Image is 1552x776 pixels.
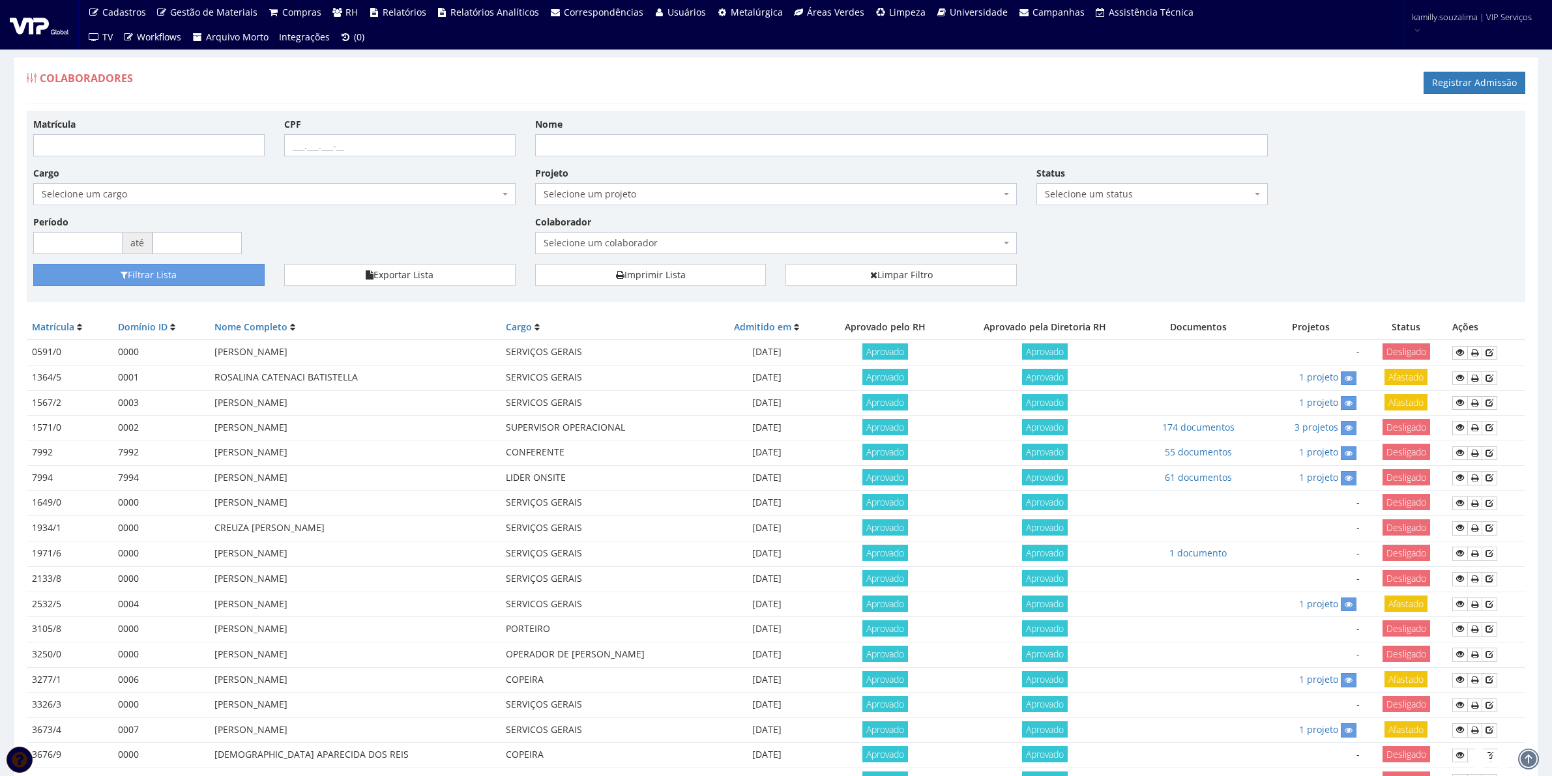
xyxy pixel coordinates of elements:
[501,366,713,390] td: SERVICOS GERAIS
[27,515,113,541] td: 1934/1
[1036,183,1268,205] span: Selecione um status
[1383,494,1430,510] span: Desligado
[667,6,706,18] span: Usuários
[535,118,563,131] label: Nome
[1383,444,1430,460] span: Desligado
[123,232,153,254] span: até
[1257,642,1365,667] td: -
[807,6,864,18] span: Áreas Verdes
[33,183,516,205] span: Selecione um cargo
[113,743,209,768] td: 0000
[113,366,209,390] td: 0001
[862,469,908,485] span: Aprovado
[118,25,187,50] a: Workflows
[27,390,113,415] td: 1567/2
[862,746,908,762] span: Aprovado
[1384,721,1428,738] span: Afastado
[862,419,908,435] span: Aprovado
[1383,545,1430,561] span: Desligado
[501,616,713,642] td: PORTEIRO
[33,216,68,229] label: Período
[501,415,713,440] td: SUPERVISOR OPERACIONAL
[1022,469,1068,485] span: Aprovado
[535,167,568,180] label: Projeto
[713,465,821,490] td: [DATE]
[1257,339,1365,365] td: -
[1384,369,1428,385] span: Afastado
[27,415,113,440] td: 1571/0
[713,339,821,365] td: [DATE]
[501,667,713,692] td: COPEIRA
[1383,696,1430,712] span: Desligado
[1139,315,1257,339] th: Documentos
[501,491,713,516] td: SERVIÇOS GERAIS
[1022,519,1068,536] span: Aprovado
[113,390,209,415] td: 0003
[862,620,908,637] span: Aprovado
[1299,371,1338,383] a: 1 projeto
[1295,421,1338,433] a: 3 projetos
[33,118,76,131] label: Matrícula
[1424,72,1525,94] a: Registrar Admissão
[535,216,591,229] label: Colaborador
[1412,10,1532,23] span: kamilly.souzalima | VIP Serviços
[713,743,821,768] td: [DATE]
[950,315,1139,339] th: Aprovado pela Diretoria RH
[335,25,370,50] a: (0)
[279,31,330,43] span: Integrações
[713,415,821,440] td: [DATE]
[1109,6,1193,18] span: Assistência Técnica
[284,118,301,131] label: CPF
[32,321,74,333] a: Matrícula
[1022,545,1068,561] span: Aprovado
[713,515,821,541] td: [DATE]
[27,693,113,718] td: 3326/3
[862,519,908,536] span: Aprovado
[113,693,209,718] td: 0000
[501,465,713,490] td: LIDER ONSITE
[1383,419,1430,435] span: Desligado
[42,188,499,201] span: Selecione um cargo
[354,31,364,43] span: (0)
[1383,343,1430,360] span: Desligado
[785,264,1017,286] a: Limpar Filtro
[501,717,713,742] td: SERVICOS GERAIS
[501,592,713,616] td: SERVICOS GERAIS
[1299,446,1338,458] a: 1 projeto
[1383,519,1430,536] span: Desligado
[713,717,821,742] td: [DATE]
[10,15,68,35] img: logo
[1257,693,1365,718] td: -
[33,264,265,286] button: Filtrar Lista
[1447,315,1525,339] th: Ações
[1383,469,1430,485] span: Desligado
[209,693,501,718] td: [PERSON_NAME]
[950,6,1008,18] span: Universidade
[27,440,113,465] td: 7992
[862,444,908,460] span: Aprovado
[1383,620,1430,637] span: Desligado
[209,339,501,365] td: [PERSON_NAME]
[1299,723,1338,736] a: 1 projeto
[862,570,908,586] span: Aprovado
[1022,620,1068,637] span: Aprovado
[209,717,501,742] td: [PERSON_NAME]
[209,667,501,692] td: [PERSON_NAME]
[544,237,1001,250] span: Selecione um colaborador
[113,491,209,516] td: 0000
[27,616,113,642] td: 3105/8
[1257,315,1365,339] th: Projetos
[889,6,926,18] span: Limpeza
[1022,746,1068,762] span: Aprovado
[113,465,209,490] td: 7994
[274,25,335,50] a: Integrações
[102,6,146,18] span: Cadastros
[1299,471,1338,483] a: 1 projeto
[501,390,713,415] td: SERVICOS GERAIS
[1022,394,1068,410] span: Aprovado
[1022,596,1068,612] span: Aprovado
[27,465,113,490] td: 7994
[27,339,113,365] td: 0591/0
[284,264,516,286] button: Exportar Lista
[27,592,113,616] td: 2532/5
